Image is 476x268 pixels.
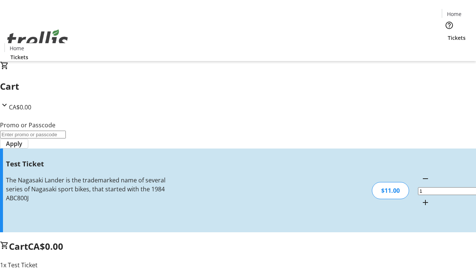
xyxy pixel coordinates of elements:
button: Decrement by one [418,171,433,186]
button: Increment by one [418,195,433,210]
span: Home [447,10,461,18]
h3: Test Ticket [6,159,168,169]
span: Apply [6,139,22,148]
img: Orient E2E Organization AshOsQzoDu's Logo [4,21,71,58]
span: CA$0.00 [9,103,31,111]
span: Tickets [10,53,28,61]
span: Tickets [448,34,466,42]
a: Tickets [4,53,34,61]
span: CA$0.00 [28,240,63,252]
div: $11.00 [372,182,409,199]
button: Help [442,18,457,33]
div: The Nagasaki Lander is the trademarked name of several series of Nagasaki sport bikes, that start... [6,176,168,202]
a: Tickets [442,34,472,42]
a: Home [442,10,466,18]
button: Cart [442,42,457,57]
span: Home [10,44,24,52]
a: Home [5,44,29,52]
